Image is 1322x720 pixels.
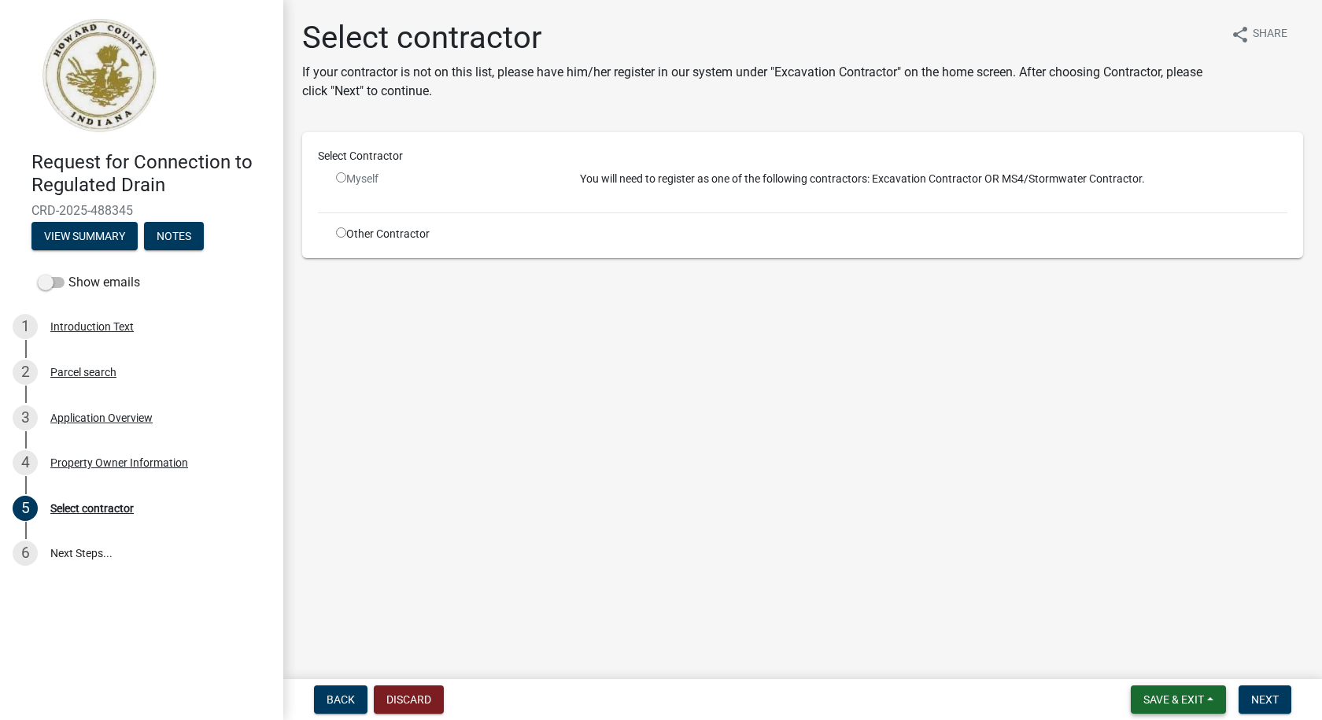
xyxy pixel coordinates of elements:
h4: Request for Connection to Regulated Drain [31,151,271,197]
div: Application Overview [50,412,153,423]
img: Howard County, Indiana [31,17,166,135]
button: Discard [374,685,444,714]
wm-modal-confirm: Notes [144,231,204,243]
div: Select Contractor [306,148,1299,164]
div: 1 [13,314,38,339]
span: Next [1251,693,1279,706]
span: Back [327,693,355,706]
button: View Summary [31,222,138,250]
div: 6 [13,541,38,566]
p: You will need to register as one of the following contractors: Excavation Contractor OR MS4/Storm... [580,171,1287,187]
div: 2 [13,360,38,385]
div: 3 [13,405,38,430]
div: Introduction Text [50,321,134,332]
button: shareShare [1218,19,1300,50]
button: Back [314,685,367,714]
span: Save & Exit [1143,693,1204,706]
div: Myself [336,171,556,187]
i: share [1231,25,1250,44]
div: 5 [13,496,38,521]
div: Parcel search [50,367,116,378]
wm-modal-confirm: Summary [31,231,138,243]
div: 4 [13,450,38,475]
h1: Select contractor [302,19,1218,57]
button: Notes [144,222,204,250]
button: Next [1239,685,1291,714]
button: Save & Exit [1131,685,1226,714]
div: Select contractor [50,503,134,514]
span: Share [1253,25,1287,44]
label: Show emails [38,273,140,292]
div: Property Owner Information [50,457,188,468]
div: Other Contractor [324,226,568,242]
p: If your contractor is not on this list, please have him/her register in our system under "Excavat... [302,63,1218,101]
span: CRD-2025-488345 [31,203,252,218]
